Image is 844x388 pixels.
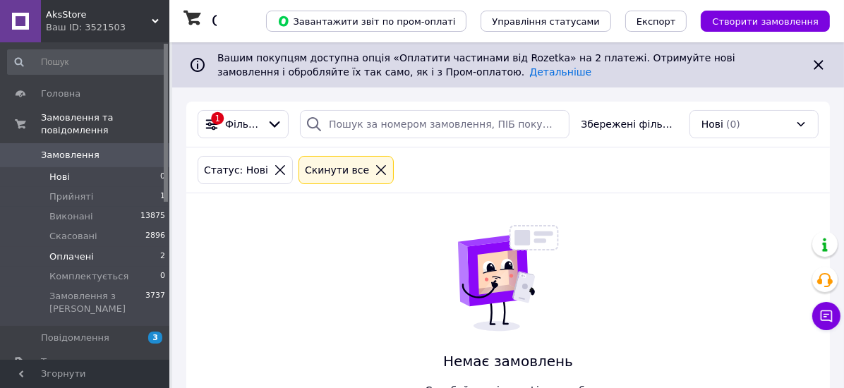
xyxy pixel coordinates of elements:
span: Замовлення з [PERSON_NAME] [49,290,145,315]
span: Виконані [49,210,93,223]
div: Ваш ID: 3521503 [46,21,169,34]
span: Нові [49,171,70,183]
span: Створити замовлення [712,16,819,27]
button: Створити замовлення [701,11,830,32]
span: Немає замовлень [415,351,601,372]
span: Повідомлення [41,332,109,344]
input: Пошук [7,49,167,75]
span: 0 [160,270,165,283]
button: Управління статусами [481,11,611,32]
span: AksStore [46,8,152,21]
input: Пошук за номером замовлення, ПІБ покупця, номером телефону, Email, номером накладної [300,110,569,138]
span: (0) [726,119,740,130]
span: 2 [160,250,165,263]
span: 2896 [145,230,165,243]
span: Замовлення [41,149,100,162]
a: Створити замовлення [687,15,830,26]
span: Вашим покупцям доступна опція «Оплатити частинами від Rozetka» на 2 платежі. Отримуйте нові замов... [217,52,735,78]
span: Фільтри [225,117,261,131]
span: Замовлення та повідомлення [41,111,169,137]
span: 3737 [145,290,165,315]
span: Скасовані [49,230,97,243]
span: Нові [701,117,723,131]
span: 1 [160,190,165,203]
span: 0 [160,171,165,183]
span: Збережені фільтри: [581,117,678,131]
span: 3 [148,332,162,344]
h1: Список замовлень [212,13,355,30]
div: Статус: Нові [201,162,271,178]
button: Завантажити звіт по пром-оплаті [266,11,466,32]
a: Детальніше [529,66,591,78]
span: Комплектується [49,270,128,283]
span: Оплачені [49,250,94,263]
span: Товари та послуги [41,356,131,368]
div: Cкинути все [302,162,372,178]
span: Управління статусами [492,16,600,27]
span: Прийняті [49,190,93,203]
span: Головна [41,87,80,100]
button: Чат з покупцем [812,302,840,330]
button: Експорт [625,11,687,32]
span: 13875 [140,210,165,223]
span: Експорт [637,16,676,27]
span: Завантажити звіт по пром-оплаті [277,15,455,28]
